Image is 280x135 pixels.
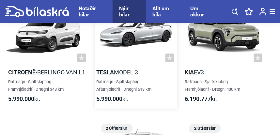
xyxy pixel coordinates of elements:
span: Rafmagn · Sjálfskipting Afturhjóladrif · Drægni 513 km [97,80,152,92]
a: Notaðir bílar [79,5,106,18]
h2: ë-Berlingo Van L1 [7,69,89,76]
b: Kia [185,69,194,76]
span: Rafmagn · Sjálfskipting Framhjóladrif · Drægni 430 km [185,80,240,92]
a: Um okkur [191,5,212,18]
span: Rafmagn · Sjálfskipting Framhjóladrif · Drægni 343 km [8,80,64,92]
span: 2 Útfærslur [104,124,130,133]
a: Allt um bíla [152,5,178,18]
span: kr. [97,95,129,103]
a: Nýir bílar [119,5,139,18]
img: user-login.svg [259,8,267,16]
b: 6.190.777 [185,96,211,103]
span: kr. [8,95,40,103]
b: Citroen [8,69,32,76]
span: kr. [185,95,217,103]
b: 5.990.000 [97,96,123,103]
b: Tesla [97,69,114,76]
b: 5.990.000 [8,96,34,103]
h2: EV3 [183,69,266,76]
span: 2 Útfærslur [192,124,218,133]
h2: Model 3 [95,69,178,76]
